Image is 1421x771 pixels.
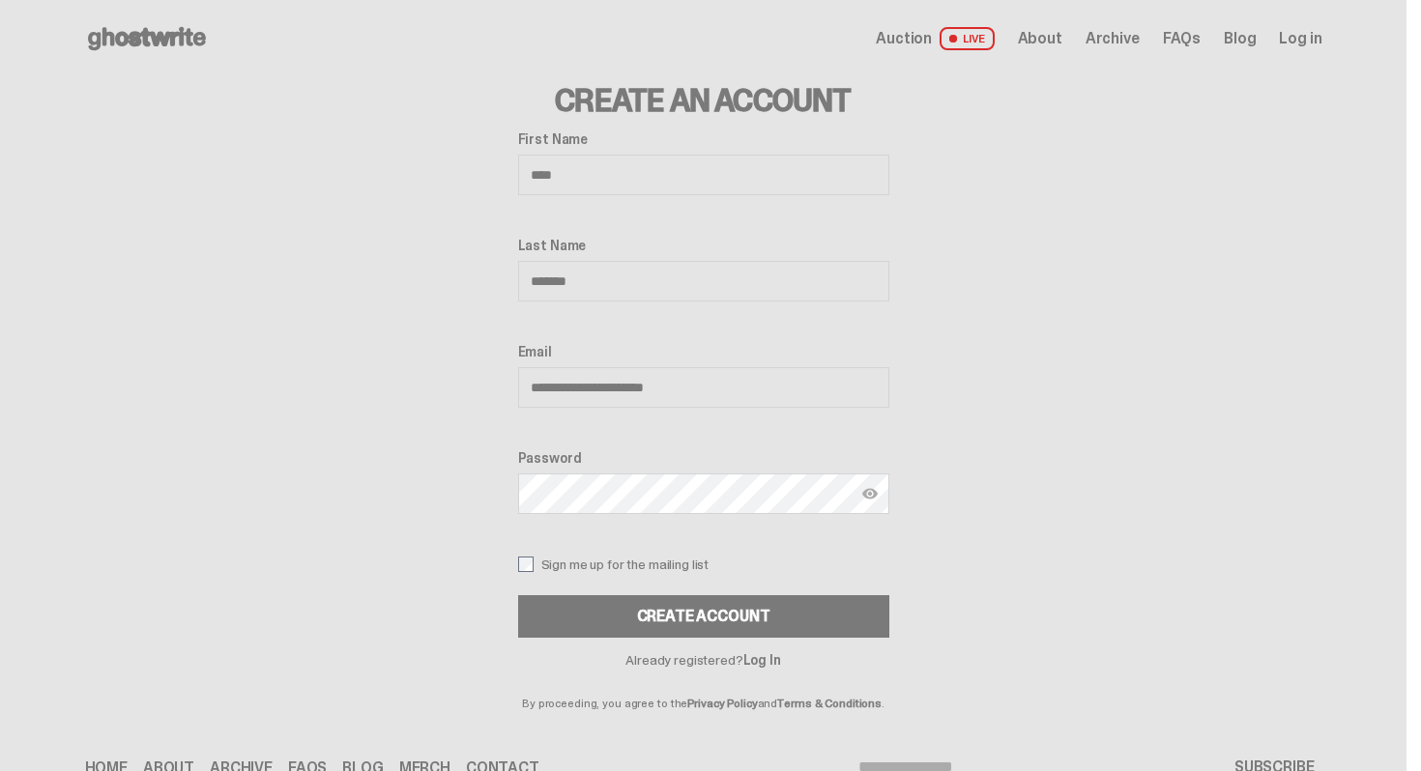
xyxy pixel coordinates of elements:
a: Auction LIVE [876,27,994,50]
a: Terms & Conditions [777,696,882,711]
label: Last Name [518,238,889,253]
h3: Create an Account [518,85,889,116]
p: Already registered? [518,653,889,667]
p: By proceeding, you agree to the and . [518,667,889,709]
label: Sign me up for the mailing list [518,557,889,572]
label: First Name [518,131,889,147]
div: Create Account [637,609,770,624]
a: Blog [1224,31,1256,46]
img: Show password [862,486,878,501]
a: Log in [1279,31,1321,46]
label: Password [518,450,889,466]
span: LIVE [940,27,995,50]
label: Email [518,344,889,359]
a: Privacy Policy [687,696,757,711]
span: Auction [876,31,932,46]
input: Sign me up for the mailing list [518,557,534,572]
a: Archive [1086,31,1140,46]
button: Create Account [518,595,889,638]
a: Log In [743,651,781,669]
a: About [1018,31,1062,46]
a: FAQs [1163,31,1201,46]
